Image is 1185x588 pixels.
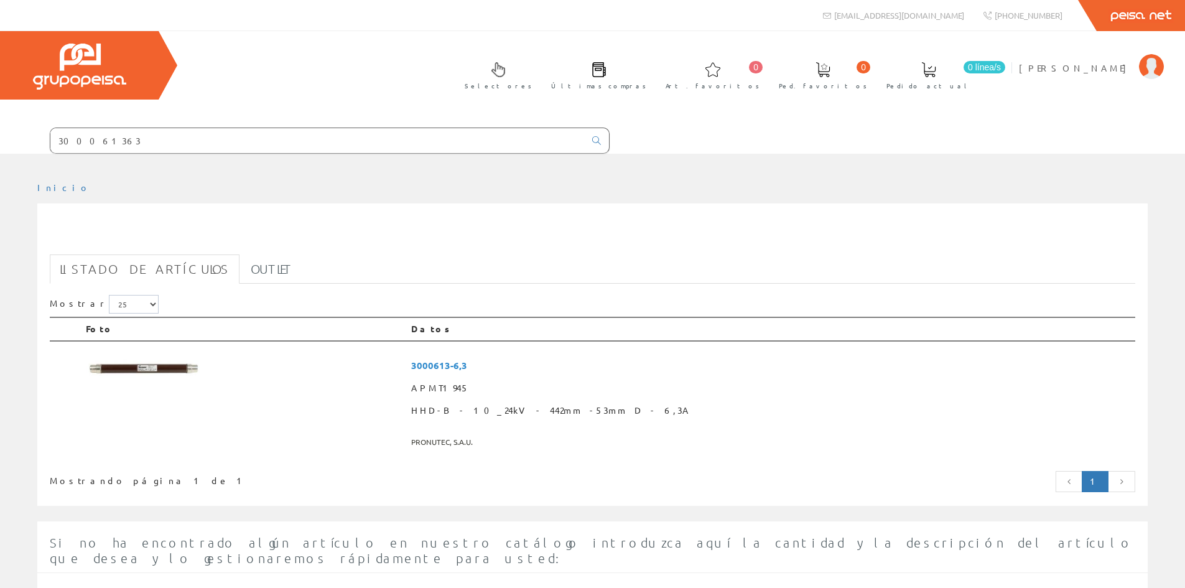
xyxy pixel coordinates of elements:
[452,52,538,97] a: Selectores
[37,182,90,193] a: Inicio
[411,354,1130,377] span: 3000613-6,3
[1019,62,1133,74] span: [PERSON_NAME]
[779,80,867,92] span: Ped. favoritos
[886,80,971,92] span: Pedido actual
[50,254,239,284] a: Listado de artículos
[964,61,1005,73] span: 0 línea/s
[411,399,1130,422] span: HHD-B - 10_24kV - 442mm -53mm D - 6,3A
[539,52,653,97] a: Últimas compras
[50,223,1135,248] h1: 300061363
[33,44,126,90] img: Grupo Peisa
[406,317,1135,341] th: Datos
[50,295,159,314] label: Mostrar
[50,470,491,487] div: Mostrando página 1 de 1
[1056,471,1083,492] a: Página anterior
[81,317,406,341] th: Foto
[1019,52,1164,63] a: [PERSON_NAME]
[50,535,1133,566] span: Si no ha encontrado algún artículo en nuestro catálogo introduzca aquí la cantidad y la descripci...
[666,80,760,92] span: Art. favoritos
[1108,471,1135,492] a: Página siguiente
[465,80,532,92] span: Selectores
[109,295,159,314] select: Mostrar
[241,254,302,284] a: Outlet
[857,61,870,73] span: 0
[50,128,585,153] input: Buscar ...
[749,61,763,73] span: 0
[995,10,1062,21] span: [PHONE_NUMBER]
[551,80,646,92] span: Últimas compras
[834,10,964,21] span: [EMAIL_ADDRESS][DOMAIN_NAME]
[411,377,1130,399] span: APMT1945
[1082,471,1108,492] a: Página actual
[411,432,1130,452] span: PRONUTEC, S.A.U.
[86,354,205,378] img: Foto artículo HHD-B - 10_24kV - 442mm -53mm D - 6,3A (192x38.526315789474)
